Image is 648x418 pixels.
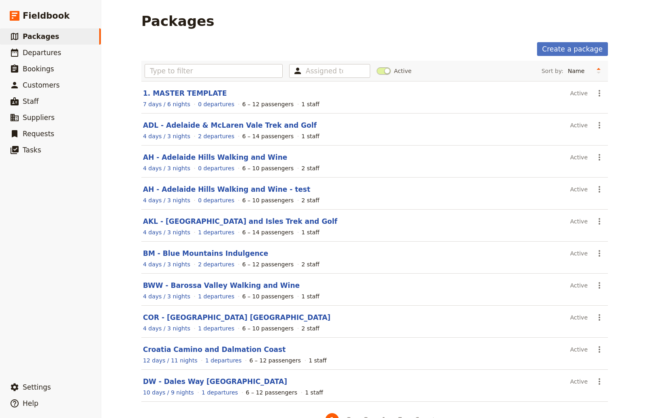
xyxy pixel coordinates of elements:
[143,345,286,354] a: Croatia Camino and Dalmation Coast
[143,89,227,97] a: 1. MASTER TEMPLATE
[23,65,54,73] span: Bookings
[301,164,319,172] div: 2 staff
[198,324,234,332] a: View the departures for this package
[570,86,588,100] div: Active
[301,196,319,204] div: 2 staff
[301,228,319,236] div: 1 staff
[198,292,234,300] a: View the departures for this package
[143,228,190,236] a: View the itinerary for this package
[23,146,41,154] span: Tasks
[394,67,411,75] span: Active
[143,249,268,257] a: BM - Blue Mountains Indulgence
[198,164,234,172] a: View the departures for this package
[143,357,198,364] span: 12 days / 11 nights
[143,164,190,172] a: View the itinerary for this package
[143,356,198,364] a: View the itinerary for this package
[301,132,319,140] div: 1 staff
[143,229,190,236] span: 4 days / 3 nights
[143,217,337,225] a: AKL - [GEOGRAPHIC_DATA] and Isles Trek and Golf
[242,196,294,204] div: 6 – 10 passengers
[242,132,294,140] div: 6 – 14 passengers
[205,356,242,364] a: View the departures for this package
[306,66,343,76] input: Assigned to
[143,389,194,396] span: 10 days / 9 nights
[301,292,319,300] div: 1 staff
[593,65,605,77] button: Change sort direction
[301,260,319,268] div: 2 staff
[570,247,588,260] div: Active
[242,324,294,332] div: 6 – 10 passengers
[301,100,319,108] div: 1 staff
[143,260,190,268] a: View the itinerary for this package
[143,197,190,204] span: 4 days / 3 nights
[143,196,190,204] a: View the itinerary for this package
[249,356,301,364] div: 6 – 12 passengers
[242,228,294,236] div: 6 – 14 passengers
[198,100,234,108] a: View the departures for this package
[593,118,606,132] button: Actions
[593,247,606,260] button: Actions
[143,121,317,129] a: ADL - Adelaide & McLaren Vale Trek and Golf
[143,132,190,140] a: View the itinerary for this package
[593,86,606,100] button: Actions
[570,182,588,196] div: Active
[198,228,234,236] a: View the departures for this package
[537,42,608,56] a: Create a package
[198,132,234,140] a: View the departures for this package
[143,165,190,171] span: 4 days / 3 nights
[145,64,283,78] input: Type to filter
[309,356,326,364] div: 1 staff
[23,383,51,391] span: Settings
[143,261,190,268] span: 4 days / 3 nights
[570,150,588,164] div: Active
[202,388,238,397] a: View the departures for this package
[242,260,294,268] div: 6 – 12 passengers
[593,375,606,388] button: Actions
[593,214,606,228] button: Actions
[143,101,190,107] span: 7 days / 6 nights
[593,343,606,356] button: Actions
[242,100,294,108] div: 6 – 12 passengers
[570,118,588,132] div: Active
[246,388,297,397] div: 6 – 12 passengers
[143,292,190,300] a: View the itinerary for this package
[593,279,606,292] button: Actions
[143,153,287,161] a: AH - Adelaide Hills Walking and Wine
[143,313,330,322] a: COR - [GEOGRAPHIC_DATA] [GEOGRAPHIC_DATA]
[242,292,294,300] div: 6 – 10 passengers
[23,399,38,407] span: Help
[198,196,234,204] a: View the departures for this package
[541,67,563,75] span: Sort by:
[23,32,59,41] span: Packages
[570,343,588,356] div: Active
[143,388,194,397] a: View the itinerary for this package
[23,81,60,89] span: Customers
[570,279,588,292] div: Active
[242,164,294,172] div: 6 – 10 passengers
[143,377,287,386] a: DW - Dales Way [GEOGRAPHIC_DATA]
[23,49,61,57] span: Departures
[593,150,606,164] button: Actions
[23,10,70,22] span: Fieldbook
[570,311,588,324] div: Active
[143,281,300,289] a: BWW - Barossa Valley Walking and Wine
[23,130,54,138] span: Requests
[23,114,55,122] span: Suppliers
[564,65,593,77] select: Sort by:
[570,214,588,228] div: Active
[198,260,234,268] a: View the departures for this package
[143,324,190,332] a: View the itinerary for this package
[143,293,190,300] span: 4 days / 3 nights
[143,133,190,139] span: 4 days / 3 nights
[23,97,39,105] span: Staff
[593,182,606,196] button: Actions
[143,185,310,193] a: AH - Adelaide Hills Walking and Wine - test
[143,100,190,108] a: View the itinerary for this package
[301,324,319,332] div: 2 staff
[570,375,588,388] div: Active
[593,311,606,324] button: Actions
[305,388,323,397] div: 1 staff
[141,13,214,29] h1: Packages
[143,325,190,332] span: 4 days / 3 nights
